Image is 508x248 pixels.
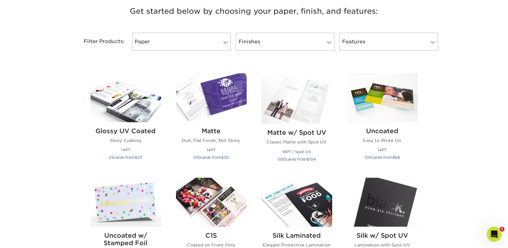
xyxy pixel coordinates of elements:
h2: Matte [176,127,247,135]
h2: Glossy UV Coated [91,127,161,135]
p: Coated on Front Only [176,242,247,248]
a: Uncoated Postcards Uncoated Easy to Write On 14PT 100cards from$66 [347,73,418,170]
span: $ [221,155,224,160]
img: Uncoated Postcards [347,73,418,122]
div: Filter Products: [68,33,130,51]
a: Glossy UV Coated Postcards Glossy UV Coated Shiny Coating 14PT 25cards from$23 [91,73,161,170]
h2: Silk w/ Spot UV [347,232,418,239]
span: 100 [193,155,201,160]
span: 25 [109,155,114,160]
span: 104 [309,157,316,162]
h2: C1S [176,232,247,239]
img: Matte Postcards [176,73,247,122]
span: $ [393,155,395,160]
img: Silk w/ Spot UV Postcards [347,178,418,227]
span: $ [306,157,309,162]
small: cards from [109,155,142,160]
a: Matte Postcards Matte Dull, Flat Finish, Not Shiny 14PT 100cards from$30 [176,73,247,170]
img: Matte w/ Spot UV Postcards [262,73,332,124]
a: Finishes [236,33,334,51]
p: Shiny Coating [91,137,161,143]
h2: Uncoated [347,127,418,135]
a: Paper [132,33,231,51]
p: Easy to Write On [347,137,418,143]
span: 23 [137,155,142,160]
small: 14PT [121,148,130,152]
p: Elegant Protective Lamination [262,242,332,248]
span: $ [135,155,137,160]
p: Lamination with Spot UV [347,242,418,248]
a: Features [339,33,438,51]
span: 66 [395,155,400,160]
iframe: Intercom live chat [487,227,502,242]
p: Classic Matte with Spot UV [262,139,332,145]
h2: Silk Laminated [262,232,332,239]
p: Dull, Flat Finish, Not Shiny [176,137,247,143]
span: 30 [224,155,229,160]
img: C1S Postcards [176,178,247,227]
span: 100 [365,155,372,160]
small: 14PT [207,148,216,152]
small: cards from [193,155,229,160]
small: cards from [277,157,316,162]
img: Uncoated w/ Stamped Foil Postcards [91,178,161,227]
small: 14PT [378,148,387,152]
small: 16PT | Spot UV [282,149,311,154]
h2: Matte w/ Spot UV [262,129,332,136]
img: Glossy UV Coated Postcards [91,73,161,122]
a: Matte w/ Spot UV Postcards Matte w/ Spot UV Classic Matte with Spot UV 16PT | Spot UV 500cards fr... [262,73,332,170]
span: 500 [277,157,286,162]
small: cards from [365,155,400,160]
img: Silk Laminated Postcards [262,178,332,227]
span: 1 [500,227,505,232]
